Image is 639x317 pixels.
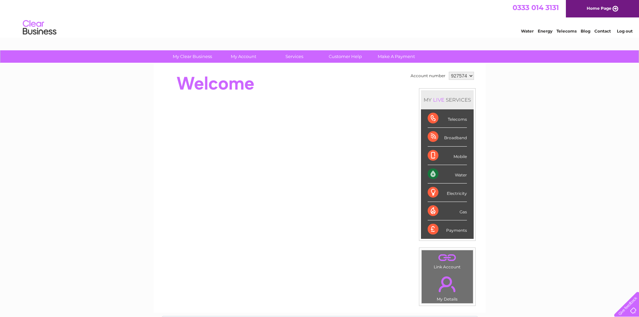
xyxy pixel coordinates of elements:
div: MY SERVICES [421,90,474,109]
div: Water [428,165,467,183]
div: Broadband [428,128,467,146]
a: My Account [216,50,271,63]
a: Customer Help [318,50,373,63]
td: Link Account [421,250,473,271]
div: Gas [428,202,467,220]
a: Services [267,50,322,63]
a: My Clear Business [165,50,220,63]
a: Log out [617,29,633,34]
div: Mobile [428,147,467,165]
a: Telecoms [556,29,577,34]
div: Electricity [428,183,467,202]
a: . [423,252,471,264]
div: Payments [428,220,467,239]
a: 0333 014 3131 [513,3,559,12]
div: LIVE [432,97,446,103]
a: Water [521,29,534,34]
a: Make A Payment [369,50,424,63]
div: Telecoms [428,109,467,128]
a: Blog [581,29,590,34]
a: . [423,272,471,296]
div: Clear Business is a trading name of Verastar Limited (registered in [GEOGRAPHIC_DATA] No. 3667643... [161,4,478,33]
a: Contact [594,29,611,34]
td: Account number [409,70,447,82]
img: logo.png [22,17,57,38]
a: Energy [538,29,552,34]
td: My Details [421,271,473,304]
